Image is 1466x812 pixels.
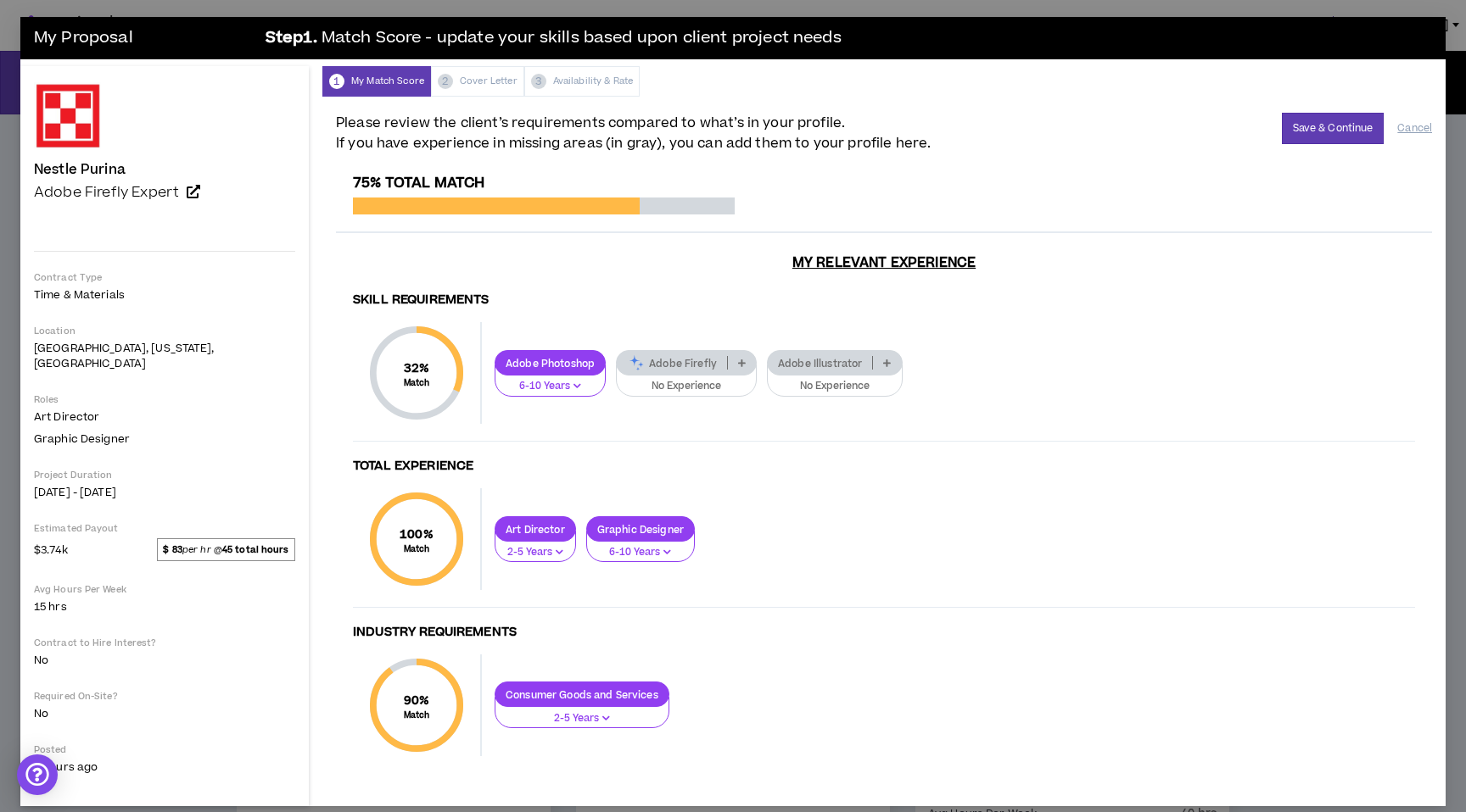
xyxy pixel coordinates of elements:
span: $3.74k [34,539,68,559]
p: No Experience [778,379,892,394]
h4: Skill Requirements [353,292,1415,309]
div: Open Intercom Messenger [17,754,58,795]
p: [DATE] - [DATE] [34,485,295,500]
p: 15 hrs [34,599,295,615]
p: [GEOGRAPHIC_DATA], [US_STATE], [GEOGRAPHIC_DATA] [34,341,295,371]
small: Match [404,709,430,721]
p: Graphic Designer [587,523,694,536]
p: Consumer Goods and Services [495,688,669,701]
button: 2-5 Years [495,697,669,729]
p: Adobe Photoshop [495,357,605,370]
p: Adobe Firefly [617,357,727,370]
h4: Nestle Purina [34,162,126,177]
a: Adobe Firefly Expert [34,184,295,201]
button: No Experience [616,364,757,397]
h3: My Proposal [34,21,255,55]
p: Adobe Illustrator [768,357,872,370]
p: Location [34,325,295,337]
p: 2-5 Years [506,545,565,560]
p: Required On-Site? [34,690,295,703]
p: Contract to Hire Interest? [34,637,295,649]
span: Graphic Designer [34,431,130,447]
p: Posted [34,743,295,756]
p: 6-10 Years [506,379,595,394]
h4: Total Experience [353,459,1415,475]
b: Step 1 . [266,26,317,51]
p: No [34,653,295,668]
button: Save & Continue [1282,113,1385,144]
button: 6-10 Years [495,364,606,397]
p: 4 hours ago [34,759,295,775]
span: 75% Total Match [353,173,484,193]
button: 6-10 Years [586,531,695,563]
button: No Experience [767,364,903,397]
span: 100 % [400,526,434,543]
h3: My Relevant Experience [336,254,1432,276]
span: Match Score - update your skills based upon client project needs [322,26,842,51]
span: 1 [329,74,344,89]
span: Adobe Firefly Expert [34,182,179,203]
p: Project Duration [34,469,295,481]
p: Roles [34,393,295,406]
p: No Experience [627,379,746,394]
strong: $ 83 [163,543,182,556]
strong: 45 total hours [222,543,289,556]
span: Art Director [34,409,99,425]
span: 32 % [404,359,430,377]
h4: Industry Requirements [353,625,1415,641]
small: Match [404,377,430,389]
p: Art Director [495,523,575,536]
small: Match [400,543,434,555]
span: Please review the client’s requirements compared to what’s in your profile. If you have experienc... [336,113,931,153]
button: Cancel [1397,114,1432,143]
p: Estimated Payout [34,522,295,535]
p: Avg Hours Per Week [34,583,295,596]
p: No [34,706,295,721]
div: My Match Score [322,66,431,97]
p: Contract Type [34,271,295,284]
p: 2-5 Years [506,711,658,726]
p: 6-10 Years [597,545,684,560]
p: Time & Materials [34,287,295,303]
button: 2-5 Years [495,531,576,563]
span: 90 % [404,692,430,709]
span: per hr @ [157,538,295,560]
